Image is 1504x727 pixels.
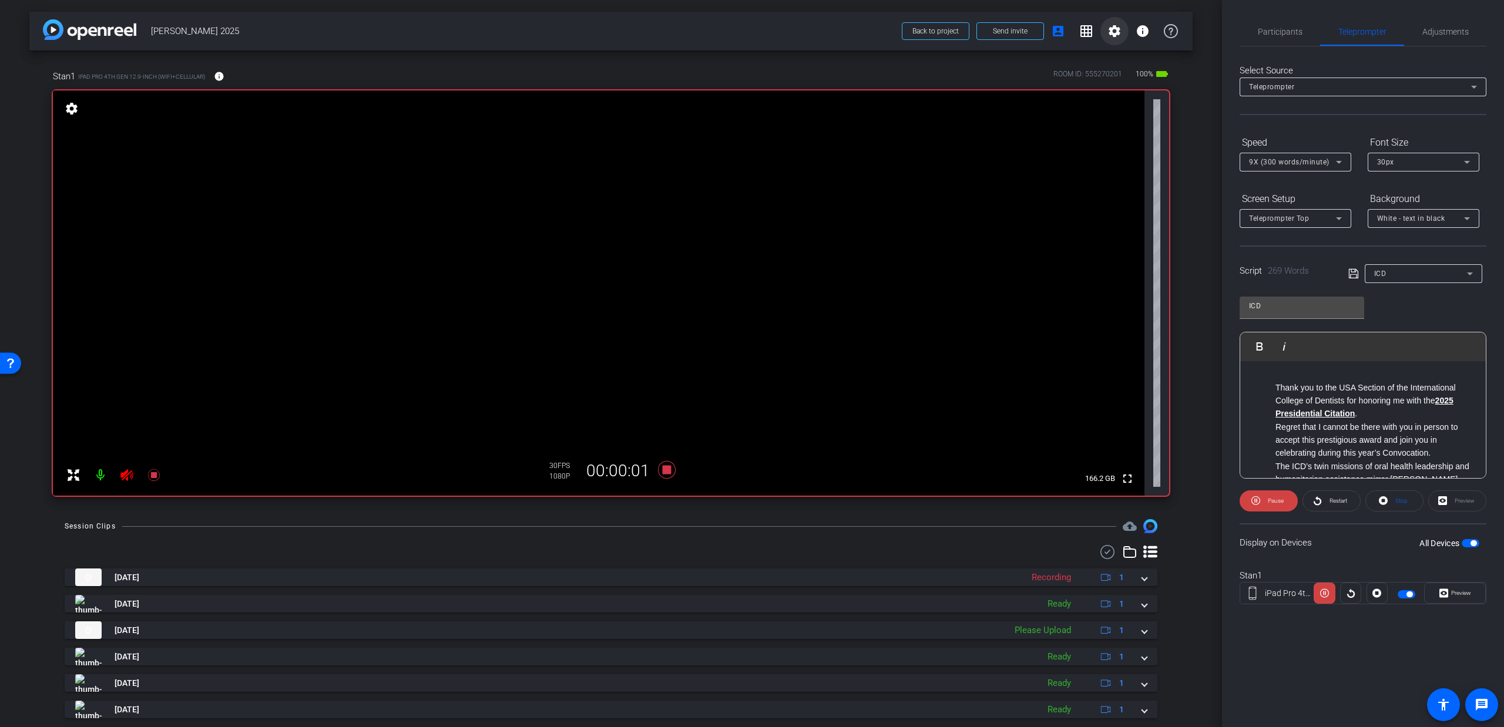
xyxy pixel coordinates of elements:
mat-icon: settings [63,102,80,116]
mat-icon: message [1475,698,1489,712]
div: Script [1240,264,1332,278]
mat-icon: cloud_upload [1123,519,1137,533]
span: Adjustments [1422,28,1469,36]
span: [DATE] [115,624,139,637]
mat-expansion-panel-header: thumb-nail[DATE]Please Upload1 [65,621,1157,639]
span: Back to project [912,27,959,35]
div: ROOM ID: 555270201 [1053,69,1122,86]
span: FPS [558,462,570,470]
span: Pause [1268,497,1284,504]
div: Screen Setup [1240,189,1351,209]
span: Stan1 [53,70,75,83]
div: Session Clips [65,520,116,532]
mat-icon: grid_on [1079,24,1093,38]
span: 1 [1119,651,1124,663]
span: [DATE] [115,651,139,663]
span: iPad Pro 4th Gen 12.9-inch (WiFi+Cellular) [78,72,205,81]
mat-expansion-panel-header: thumb-nail[DATE]Ready1 [65,701,1157,718]
mat-icon: info [214,71,224,82]
mat-icon: settings [1107,24,1122,38]
mat-expansion-panel-header: thumb-nail[DATE]Ready1 [65,674,1157,692]
mat-expansion-panel-header: thumb-nail[DATE]Ready1 [65,595,1157,612]
span: 166.2 GB [1081,472,1119,486]
button: Preview [1424,583,1486,604]
span: 1 [1119,677,1124,689]
img: Session clips [1143,519,1157,533]
div: Select Source [1240,64,1486,78]
input: Title [1249,299,1355,313]
div: Ready [1042,597,1077,611]
img: thumb-nail [75,621,102,639]
div: Ready [1042,703,1077,716]
div: Stan1 [1240,569,1486,583]
img: app-logo [43,19,136,40]
span: 1 [1119,624,1124,637]
span: Stop [1395,497,1408,504]
span: [DATE] [115,704,139,716]
div: Speed [1240,133,1351,153]
span: Teleprompter [1338,28,1386,36]
div: 30 [549,461,579,470]
span: [DATE] [115,571,139,584]
button: Stop [1365,490,1424,511]
span: Destinations for your clips [1123,519,1137,533]
span: ICD [1374,270,1386,278]
span: 30px [1377,158,1394,166]
span: [PERSON_NAME] 2025 [151,19,895,43]
img: thumb-nail [75,648,102,665]
li: The ICD’s twin missions of oral health leadership and humanitarian assistance mirror [PERSON_NAME... [1275,460,1474,526]
button: Send invite [976,22,1044,40]
mat-icon: account_box [1051,24,1065,38]
span: 1 [1119,704,1124,716]
span: [DATE] [115,598,139,610]
mat-icon: accessibility [1436,698,1451,712]
div: Recording [1026,571,1077,584]
button: Bold (⌘B) [1248,335,1271,358]
li: Thank you to the USA Section of the International College of Dentists for honoring me with the . [1275,381,1474,420]
span: Teleprompter Top [1249,214,1309,223]
div: Ready [1042,676,1077,690]
div: Background [1368,189,1479,209]
div: 1080P [549,472,579,481]
div: Display on Devices [1240,523,1486,561]
span: 9X (300 words/minute) [1249,158,1330,166]
div: iPad Pro 4th Gen 12.9-inch (WiFi+Cellular) [1265,587,1314,600]
span: Restart [1330,497,1347,504]
span: Participants [1258,28,1302,36]
img: thumb-nail [75,701,102,718]
div: Please Upload [1009,624,1077,637]
u: 2025 Presidential Citation [1275,396,1453,418]
div: 00:00:01 [579,461,657,481]
mat-icon: battery_std [1155,67,1169,81]
div: Ready [1042,650,1077,664]
span: Send invite [993,26,1028,36]
span: 100% [1134,65,1155,83]
span: 1 [1119,598,1124,610]
button: Back to project [902,22,969,40]
span: 1 [1119,571,1124,584]
span: Preview [1451,590,1471,596]
mat-icon: info [1136,24,1150,38]
span: Teleprompter [1249,83,1294,91]
span: [DATE] [115,677,139,689]
li: Regret that I cannot be there with you in person to accept this prestigious award and join you in... [1275,420,1474,460]
img: thumb-nail [75,595,102,612]
mat-icon: fullscreen [1120,472,1134,486]
img: thumb-nail [75,568,102,586]
button: Restart [1302,490,1361,511]
mat-expansion-panel-header: thumb-nail[DATE]Ready1 [65,648,1157,665]
span: 269 Words [1268,265,1309,276]
span: White - text in black [1377,214,1445,223]
mat-expansion-panel-header: thumb-nail[DATE]Recording1 [65,568,1157,586]
button: Pause [1240,490,1298,511]
img: thumb-nail [75,674,102,692]
div: Font Size [1368,133,1479,153]
label: All Devices [1419,537,1462,549]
